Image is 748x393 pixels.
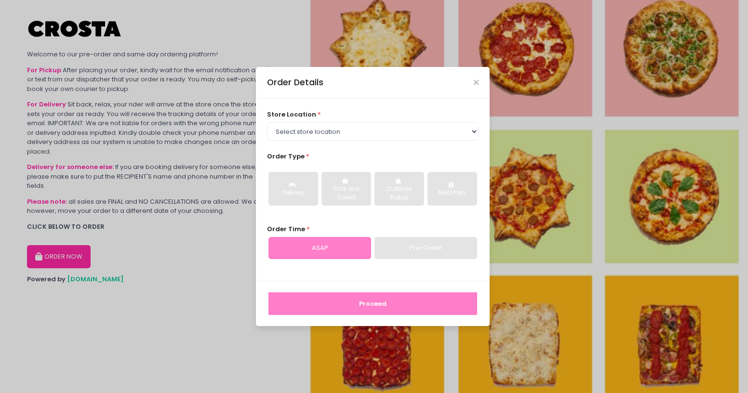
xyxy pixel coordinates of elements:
span: Order Type [267,152,305,161]
div: Delivery [275,189,311,197]
div: Meal Plan [434,189,470,197]
span: Order Time [267,224,305,234]
div: Order Details [267,76,323,89]
button: Meal Plan [427,172,477,206]
span: store location [267,110,316,119]
button: Curbside Pickup [374,172,424,206]
button: Delivery [268,172,318,206]
button: Click and Collect [321,172,371,206]
button: Close [474,80,479,85]
button: Proceed [268,292,477,315]
div: Curbside Pickup [381,185,417,202]
div: Click and Collect [328,185,364,202]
